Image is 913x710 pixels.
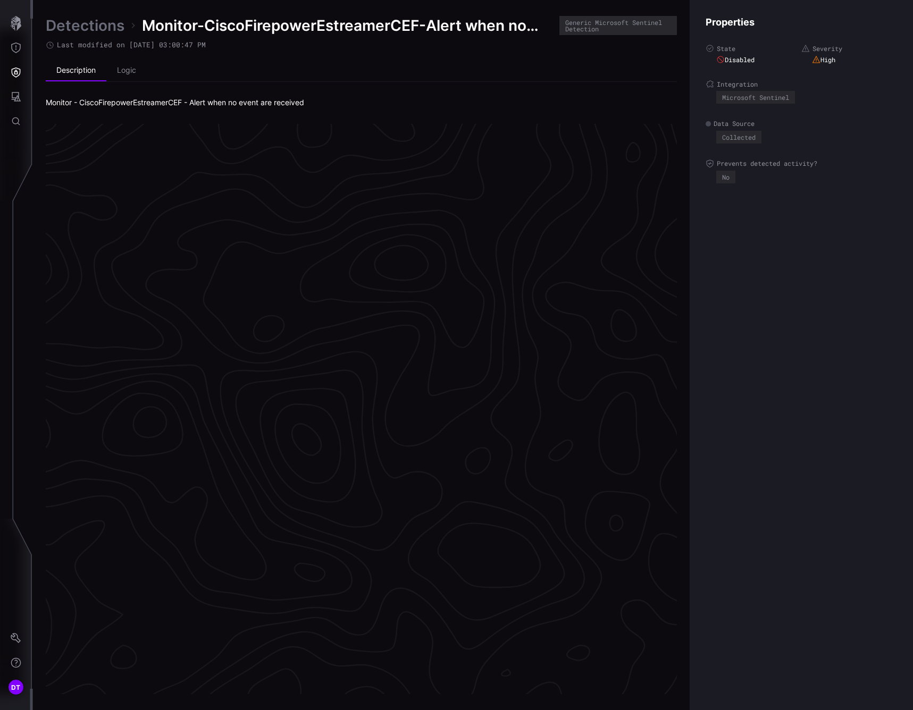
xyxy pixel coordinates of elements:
a: Detections [46,16,124,35]
time: [DATE] 03:00:47 PM [129,40,206,49]
div: Disabled [716,55,755,64]
label: Integration [706,80,897,88]
div: Monitor - CiscoFirepowerEstreamerCEF - Alert when no event are received [46,98,677,107]
span: Last modified on [57,40,206,49]
label: Severity [801,44,897,53]
h4: Properties [706,16,897,28]
label: Data Source [706,120,897,128]
div: Microsoft Sentinel [722,94,789,100]
li: Logic [106,60,147,81]
div: No [722,174,730,180]
label: State [706,44,801,53]
div: Collected [722,134,756,140]
li: Description [46,60,106,81]
div: High [812,55,835,64]
span: Monitor-CiscoFirepowerEstreamerCEF-Alert when no event are received [142,16,554,35]
div: Generic Microsoft Sentinel Detection [565,19,671,32]
button: DT [1,675,31,699]
span: DT [11,682,21,693]
label: Prevents detected activity? [706,159,897,168]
